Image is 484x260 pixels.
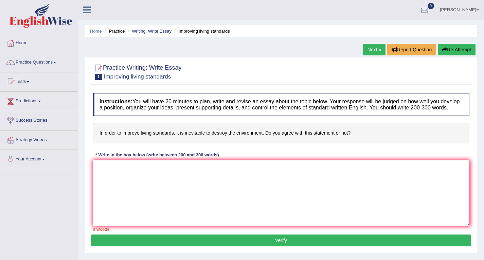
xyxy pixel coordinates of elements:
a: Next » [363,44,386,55]
b: Instructions: [100,99,132,104]
button: Verify [91,235,471,246]
h4: In order to improve living standards, it is inevitable to destroy the environment. Do you agree w... [93,123,469,143]
small: Improving living standards [104,73,171,80]
a: Predictions [0,92,78,109]
li: Practice [103,28,125,34]
span: 1 [95,74,102,80]
a: Your Account [0,150,78,167]
h2: Practice Writing: Write Essay [93,63,181,80]
button: Report Question [387,44,436,55]
span: 0 [428,3,434,9]
a: Home [90,29,102,34]
a: Practice Questions [0,53,78,70]
a: Tests [0,72,78,89]
h4: You will have 20 minutes to plan, write and revise an essay about the topic below. Your response ... [93,93,469,116]
button: Re-Attempt [438,44,476,55]
a: Home [0,34,78,51]
div: 0 words [93,226,469,232]
li: Improving living standards [173,28,230,34]
a: Success Stories [0,111,78,128]
a: Writing: Write Essay [132,29,172,34]
a: Strategy Videos [0,131,78,148]
div: * Write in the box below (write between 200 and 300 words) [93,152,221,158]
